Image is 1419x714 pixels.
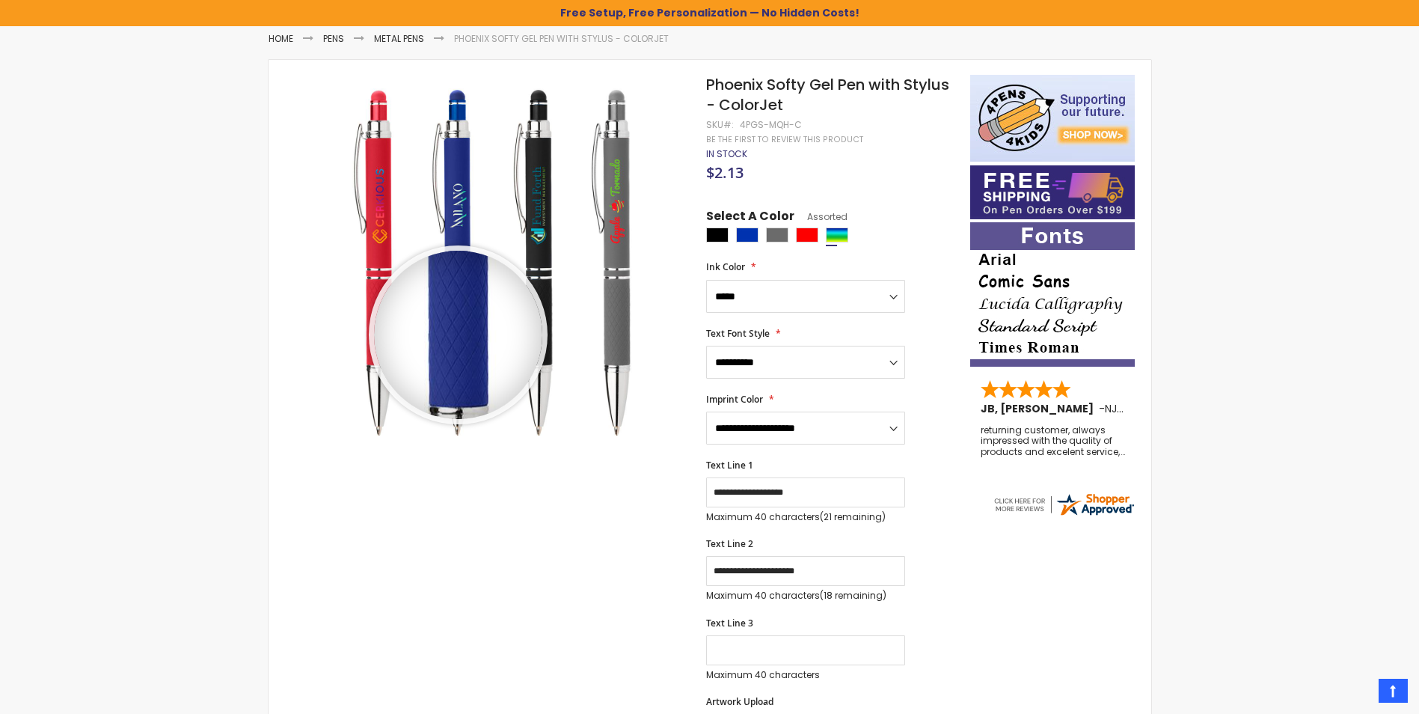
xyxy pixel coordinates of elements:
span: Assorted [794,210,848,223]
span: (18 remaining) [820,589,886,602]
span: Phoenix Softy Gel Pen with Stylus - ColorJet [706,74,949,115]
a: Metal Pens [374,32,424,45]
strong: SKU [706,118,734,131]
img: 4pens.com widget logo [992,491,1135,518]
a: Top [1379,679,1408,703]
img: font-personalization-examples [970,222,1135,367]
div: Availability [706,148,747,160]
span: NJ [1105,401,1124,416]
img: 4pens 4 kids [970,75,1135,162]
div: Blue [736,228,758,242]
img: main-phoenix-softy-gel-pen-with-stylus-colorjet-mqh-c_1.jpg [298,73,687,462]
a: 4pens.com certificate URL [992,508,1135,521]
a: Be the first to review this product [706,134,863,145]
span: Ink Color [706,260,745,273]
span: Select A Color [706,208,794,228]
li: Phoenix Softy Gel Pen with Stylus - ColorJet [454,33,669,45]
span: Artwork Upload [706,695,773,708]
span: Imprint Color [706,393,763,406]
div: Assorted [826,228,848,242]
div: Grey [766,228,788,242]
a: Home [269,32,293,45]
div: returning customer, always impressed with the quality of products and excelent service, will retu... [981,425,1126,457]
span: $2.13 [706,162,744,183]
p: Maximum 40 characters [706,669,905,681]
span: Text Line 3 [706,617,753,629]
p: Maximum 40 characters [706,590,905,602]
span: Text Line 1 [706,459,753,472]
span: JB, [PERSON_NAME] [981,401,1099,416]
span: In stock [706,147,747,160]
span: - , [1099,401,1229,416]
span: Text Line 2 [706,537,753,550]
div: Red [796,228,818,242]
span: Text Font Style [706,327,770,340]
div: Black [706,228,729,242]
span: (21 remaining) [820,510,886,523]
p: Maximum 40 characters [706,511,905,523]
div: 4PGS-MQH-C [740,119,802,131]
img: Free shipping on orders over $199 [970,165,1135,219]
a: Pens [323,32,344,45]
